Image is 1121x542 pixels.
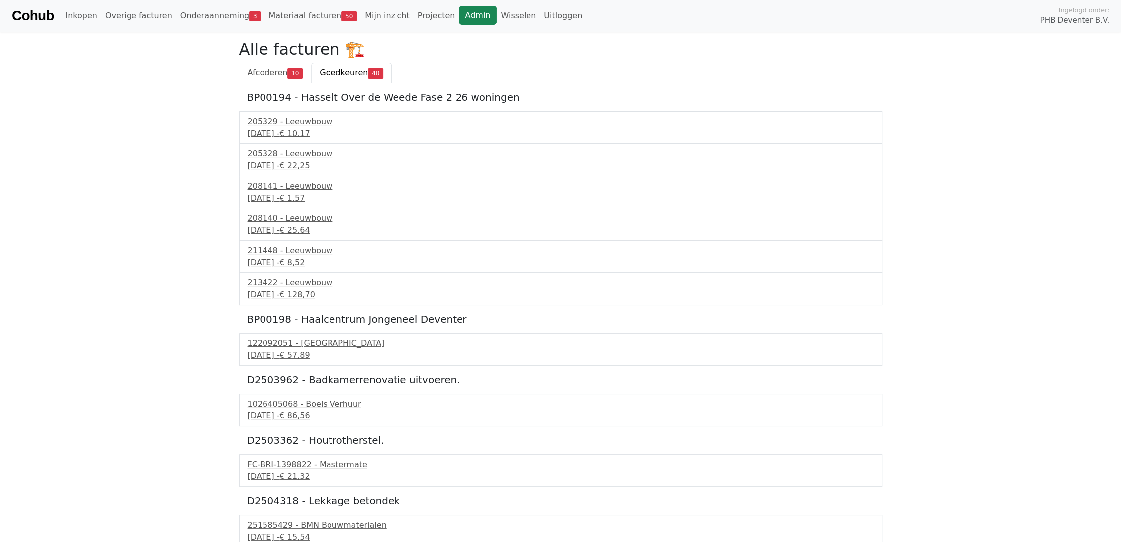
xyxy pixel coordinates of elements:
[1040,15,1109,26] span: PHB Deventer B.V.
[248,148,874,172] a: 205328 - Leeuwbouw[DATE] -€ 22,25
[279,411,310,420] span: € 86,56
[239,63,312,83] a: Afcoderen10
[279,129,310,138] span: € 10,17
[540,6,586,26] a: Uitloggen
[264,6,361,26] a: Materiaal facturen50
[248,180,874,192] div: 208141 - Leeuwbouw
[101,6,176,26] a: Overige facturen
[247,91,874,103] h5: BP00194 - Hasselt Over de Weede Fase 2 26 woningen
[248,289,874,301] div: [DATE] -
[248,459,874,471] div: FC-BRI-1398822 - Mastermate
[248,180,874,204] a: 208141 - Leeuwbouw[DATE] -€ 1,57
[248,398,874,422] a: 1026405068 - Boels Verhuur[DATE] -€ 86,56
[248,245,874,269] a: 211448 - Leeuwbouw[DATE] -€ 8,52
[248,257,874,269] div: [DATE] -
[497,6,540,26] a: Wisselen
[248,116,874,139] a: 205329 - Leeuwbouw[DATE] -€ 10,17
[248,160,874,172] div: [DATE] -
[279,472,310,481] span: € 21,32
[311,63,392,83] a: Goedkeuren40
[279,258,305,267] span: € 8,52
[247,374,874,386] h5: D2503962 - Badkamerrenovatie uitvoeren.
[249,11,261,21] span: 3
[247,434,874,446] h5: D2503362 - Houtrotherstel.
[248,224,874,236] div: [DATE] -
[248,338,874,361] a: 122092051 - [GEOGRAPHIC_DATA][DATE] -€ 57,89
[248,349,874,361] div: [DATE] -
[248,245,874,257] div: 211448 - Leeuwbouw
[248,148,874,160] div: 205328 - Leeuwbouw
[247,313,874,325] h5: BP00198 - Haalcentrum Jongeneel Deventer
[248,459,874,482] a: FC-BRI-1398822 - Mastermate[DATE] -€ 21,32
[248,338,874,349] div: 122092051 - [GEOGRAPHIC_DATA]
[459,6,497,25] a: Admin
[368,68,383,78] span: 40
[287,68,303,78] span: 10
[279,225,310,235] span: € 25,64
[248,398,874,410] div: 1026405068 - Boels Verhuur
[248,410,874,422] div: [DATE] -
[341,11,357,21] span: 50
[248,471,874,482] div: [DATE] -
[239,40,882,59] h2: Alle facturen 🏗️
[279,161,310,170] span: € 22,25
[62,6,101,26] a: Inkopen
[248,277,874,289] div: 213422 - Leeuwbouw
[248,212,874,236] a: 208140 - Leeuwbouw[DATE] -€ 25,64
[361,6,414,26] a: Mijn inzicht
[248,277,874,301] a: 213422 - Leeuwbouw[DATE] -€ 128,70
[12,4,54,28] a: Cohub
[247,495,874,507] h5: D2504318 - Lekkage betondek
[279,532,310,542] span: € 15,54
[248,519,874,531] div: 251585429 - BMN Bouwmaterialen
[1058,5,1109,15] span: Ingelogd onder:
[279,290,315,299] span: € 128,70
[248,212,874,224] div: 208140 - Leeuwbouw
[248,192,874,204] div: [DATE] -
[279,193,305,203] span: € 1,57
[248,68,288,77] span: Afcoderen
[248,128,874,139] div: [DATE] -
[320,68,368,77] span: Goedkeuren
[279,350,310,360] span: € 57,89
[248,116,874,128] div: 205329 - Leeuwbouw
[414,6,459,26] a: Projecten
[176,6,265,26] a: Onderaanneming3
